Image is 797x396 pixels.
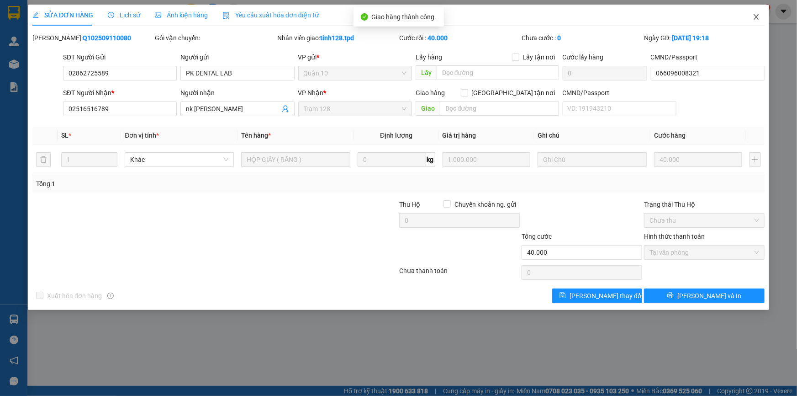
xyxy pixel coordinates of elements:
span: Đơn vị tính [125,132,159,139]
span: Tại văn phòng [649,246,759,259]
span: Yêu cầu xuất hóa đơn điện tử [222,11,319,19]
span: check-circle [361,13,368,21]
div: Tổng: 1 [36,179,308,189]
span: Quận 10 [304,66,406,80]
input: 0 [443,152,531,167]
div: Người gửi [180,52,294,62]
input: 0 [654,152,742,167]
span: Tên hàng [241,132,271,139]
span: Giao hàng thành công. [372,13,437,21]
div: Trạng thái Thu Hộ [644,199,765,209]
input: Cước lấy hàng [563,66,647,80]
button: save[PERSON_NAME] thay đổi [552,289,642,303]
div: Nhân viên giao: [277,33,398,43]
div: Chưa cước : [522,33,642,43]
span: Định lượng [380,132,412,139]
b: Q102509110080 [83,34,131,42]
span: close [753,13,760,21]
b: [DATE] 19:18 [672,34,709,42]
span: Chưa thu [649,214,759,227]
span: VP Nhận [298,89,324,96]
div: SĐT Người Gửi [63,52,177,62]
button: plus [749,152,761,167]
span: Lấy tận nơi [519,52,559,62]
div: Cước rồi : [399,33,520,43]
span: Lấy hàng [416,54,442,61]
div: Ngày GD: [644,33,765,43]
input: Dọc đường [437,65,559,80]
input: Dọc đường [440,101,559,116]
span: SL [61,132,69,139]
label: Cước lấy hàng [563,54,604,61]
span: user-add [282,105,289,112]
span: Khác [130,153,228,166]
span: Lịch sử [108,11,140,19]
span: kg [426,152,435,167]
b: tinh128.tpd [321,34,354,42]
th: Ghi chú [534,127,650,144]
span: info-circle [107,293,114,299]
span: Thu Hộ [399,201,420,208]
span: Giao hàng [416,89,445,96]
span: Chuyển khoản ng. gửi [451,199,520,209]
div: VP gửi [298,52,412,62]
button: delete [36,152,51,167]
b: 0 [557,34,561,42]
div: SĐT Người Nhận [63,88,177,98]
span: Trạm 128 [304,102,406,116]
span: Xuất hóa đơn hàng [43,291,106,301]
div: CMND/Passport [651,52,765,62]
span: edit [32,12,39,18]
span: printer [667,292,674,300]
span: Tổng cước [522,233,552,240]
span: [PERSON_NAME] và In [677,291,741,301]
span: Cước hàng [654,132,686,139]
img: icon [222,12,230,19]
span: picture [155,12,161,18]
b: 40.000 [428,34,448,42]
span: Lấy [416,65,437,80]
span: [GEOGRAPHIC_DATA] tận nơi [468,88,559,98]
input: VD: Bàn, Ghế [241,152,350,167]
span: Giao [416,101,440,116]
button: printer[PERSON_NAME] và In [644,289,765,303]
button: Close [744,5,769,30]
div: Chưa thanh toán [399,266,521,282]
span: save [559,292,566,300]
label: Hình thức thanh toán [644,233,705,240]
div: Gói vận chuyển: [155,33,275,43]
span: clock-circle [108,12,114,18]
span: Ảnh kiện hàng [155,11,208,19]
input: Ghi Chú [538,152,647,167]
div: CMND/Passport [563,88,676,98]
span: [PERSON_NAME] thay đổi [570,291,643,301]
div: [PERSON_NAME]: [32,33,153,43]
span: SỬA ĐƠN HÀNG [32,11,93,19]
span: Giá trị hàng [443,132,476,139]
div: Người nhận [180,88,294,98]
